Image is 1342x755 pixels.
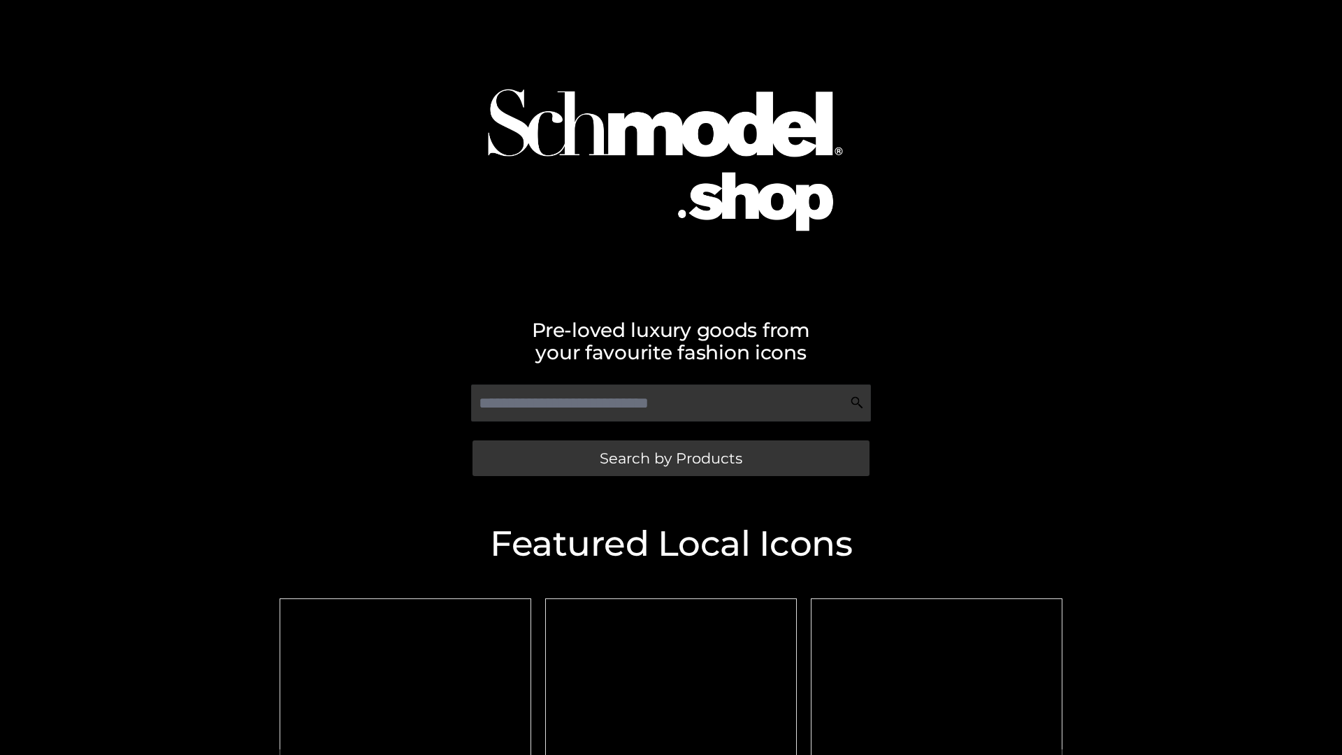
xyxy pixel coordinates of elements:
img: Search Icon [850,396,864,410]
span: Search by Products [600,451,742,466]
a: Search by Products [472,440,870,476]
h2: Featured Local Icons​ [273,526,1069,561]
h2: Pre-loved luxury goods from your favourite fashion icons [273,319,1069,364]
